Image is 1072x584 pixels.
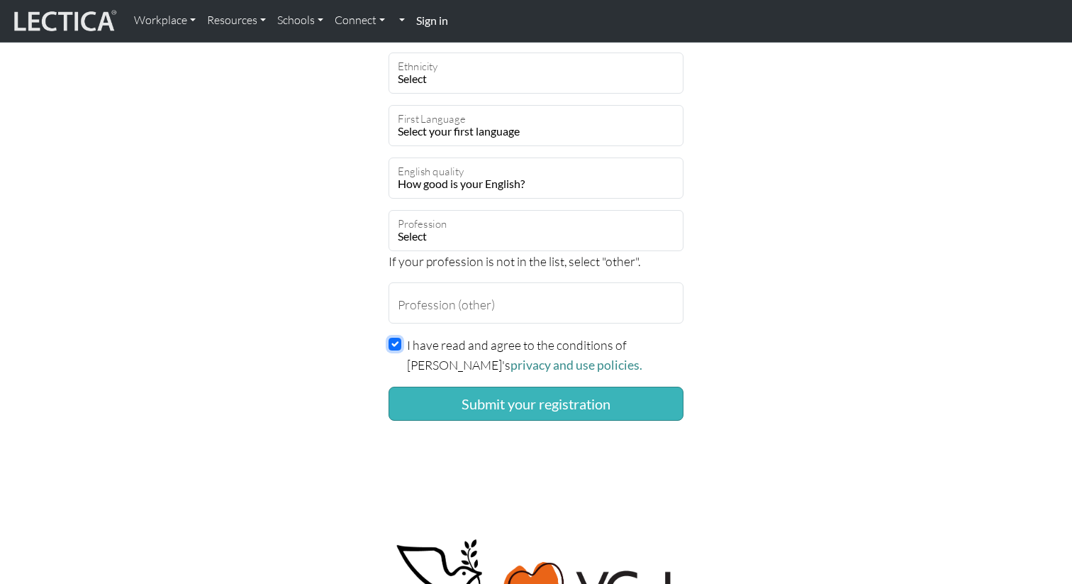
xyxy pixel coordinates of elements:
a: Resources [201,6,272,35]
a: Connect [329,6,391,35]
button: Submit your registration [389,387,683,421]
label: I have read and agree to the conditions of [PERSON_NAME]'s [407,335,683,375]
img: lecticalive [11,8,117,35]
span: If your profession is not in the list, select "other". [389,253,640,269]
a: Workplace [128,6,201,35]
a: privacy and use policies. [510,358,642,373]
a: Sign in [411,6,454,36]
a: Schools [272,6,329,35]
strong: Sign in [416,13,448,27]
input: Profession (other) [389,282,683,324]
